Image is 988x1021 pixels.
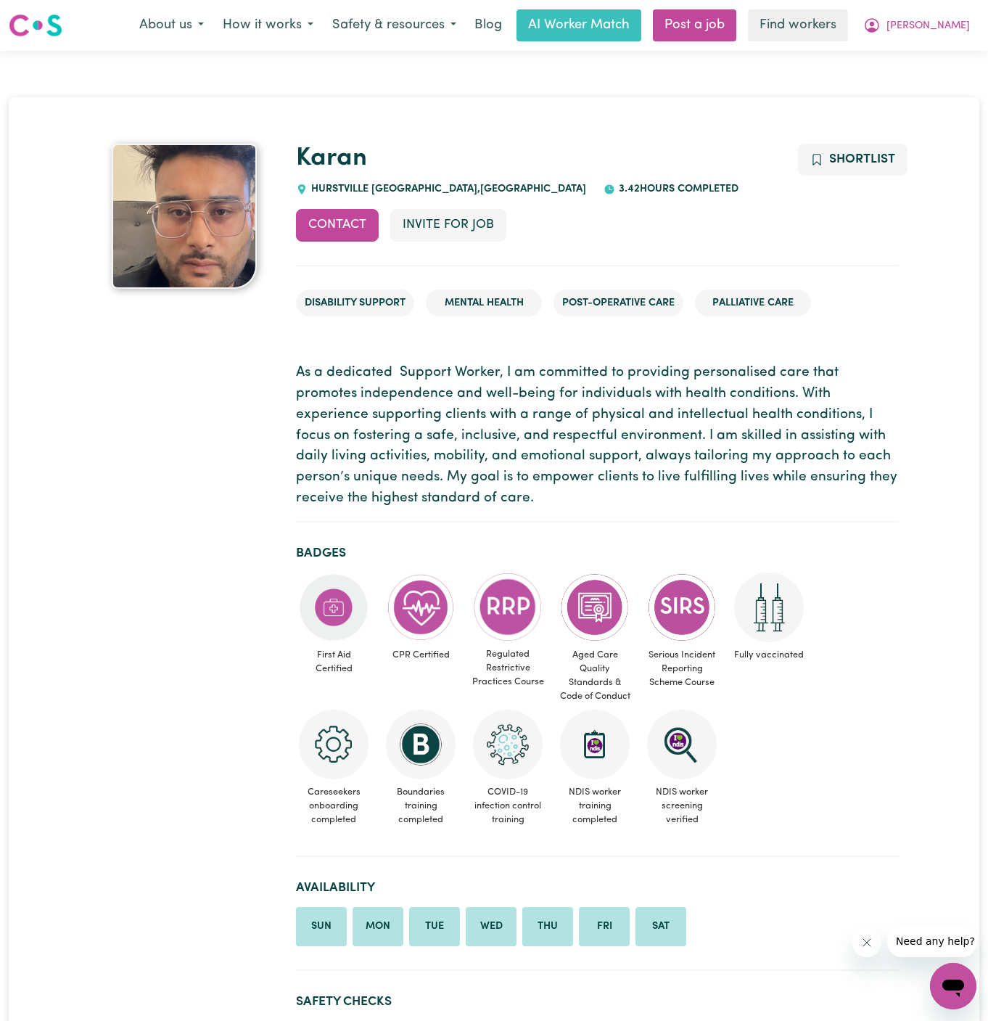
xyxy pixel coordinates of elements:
[748,9,848,41] a: Find workers
[886,18,970,34] span: [PERSON_NAME]
[296,546,899,561] h2: Badges
[470,779,546,833] span: COVID-19 infection control training
[734,573,804,642] img: Care and support worker has received 2 doses of COVID-19 vaccine
[516,9,641,41] a: AI Worker Match
[296,779,371,833] span: Careseekers onboarding completed
[647,710,717,779] img: NDIS Worker Screening Verified
[829,153,895,165] span: Shortlist
[386,710,456,779] img: CS Academy: Boundaries in care and support work course completed
[383,779,458,833] span: Boundaries training completed
[560,710,630,779] img: CS Academy: Introduction to NDIS Worker Training course completed
[930,963,976,1009] iframe: Button to launch messaging window
[296,146,367,171] a: Karan
[557,642,633,710] span: Aged Care Quality Standards & Code of Conduct
[296,907,347,946] li: Available on Sunday
[9,9,62,42] a: Careseekers logo
[579,907,630,946] li: Available on Friday
[644,642,720,696] span: Serious Incident Reporting Scheme Course
[426,290,542,317] li: Mental Health
[323,10,466,41] button: Safety & resources
[653,9,736,41] a: Post a job
[296,994,899,1009] h2: Safety Checks
[130,10,213,41] button: About us
[798,144,907,176] button: Add to shortlist
[695,290,811,317] li: Palliative care
[390,209,506,241] button: Invite for Job
[854,10,979,41] button: My Account
[112,144,257,289] img: Karan
[213,10,323,41] button: How it works
[9,12,62,38] img: Careseekers logo
[386,573,456,642] img: Care and support worker has completed CPR Certification
[296,209,379,241] button: Contact
[553,290,683,317] li: Post-operative care
[887,925,976,957] iframe: Message from company
[852,928,881,957] iframe: Close message
[731,642,807,668] span: Fully vaccinated
[466,9,511,41] a: Blog
[89,144,279,289] a: Karan's profile picture'
[635,907,686,946] li: Available on Saturday
[409,907,460,946] li: Available on Tuesday
[296,290,414,317] li: Disability Support
[299,710,369,779] img: CS Academy: Careseekers Onboarding course completed
[470,641,546,695] span: Regulated Restrictive Practices Course
[647,573,717,642] img: CS Academy: Serious Incident Reporting Scheme course completed
[522,907,573,946] li: Available on Thursday
[296,642,371,681] span: First Aid Certified
[308,184,586,194] span: HURSTVILLE [GEOGRAPHIC_DATA] , [GEOGRAPHIC_DATA]
[353,907,403,946] li: Available on Monday
[644,779,720,833] span: NDIS worker screening verified
[560,573,630,642] img: CS Academy: Aged Care Quality Standards & Code of Conduct course completed
[299,573,369,642] img: Care and support worker has completed First Aid Certification
[473,710,543,779] img: CS Academy: COVID-19 Infection Control Training course completed
[466,907,516,946] li: Available on Wednesday
[557,779,633,833] span: NDIS worker training completed
[296,363,899,509] p: As a dedicated Support Worker, I am committed to providing personalised care that promotes indepe...
[296,880,899,895] h2: Availability
[615,184,738,194] span: 3.42 hours completed
[383,642,458,668] span: CPR Certified
[473,573,543,641] img: CS Academy: Regulated Restrictive Practices course completed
